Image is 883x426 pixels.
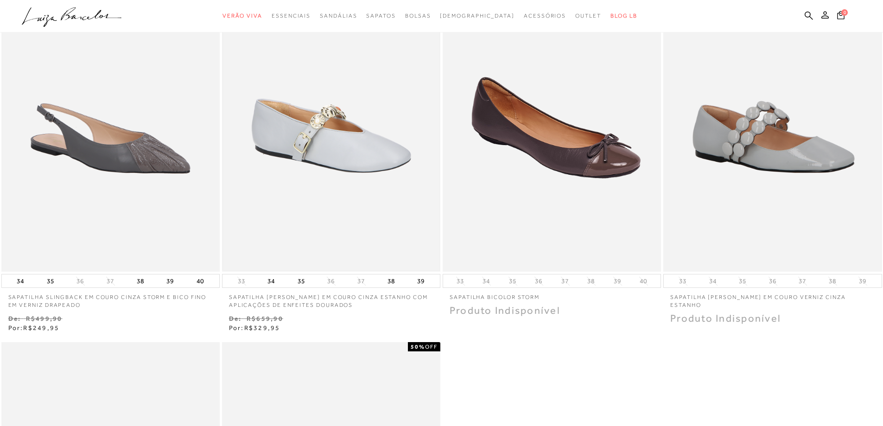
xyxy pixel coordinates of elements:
[524,13,566,19] span: Acessórios
[506,277,519,286] button: 35
[425,343,438,350] span: OFF
[320,13,357,19] span: Sandálias
[796,277,809,286] button: 37
[450,305,560,316] span: Produto Indisponível
[272,7,311,25] a: categoryNavScreenReaderText
[222,288,440,309] a: SAPATILHA [PERSON_NAME] EM COURO CINZA ESTANHO COM APLICAÇÕES DE ENFEITES DOURADOS
[320,7,357,25] a: categoryNavScreenReaderText
[584,277,597,286] button: 38
[74,277,87,286] button: 36
[411,343,425,350] strong: 50%
[736,277,749,286] button: 35
[295,274,308,287] button: 35
[164,274,177,287] button: 39
[366,7,395,25] a: categoryNavScreenReaderText
[440,13,515,19] span: [DEMOGRAPHIC_DATA]
[443,288,661,301] a: SAPATILHA BICOLOR STORM
[670,312,781,324] span: Produto Indisponível
[385,274,398,287] button: 38
[532,277,545,286] button: 36
[414,274,427,287] button: 39
[366,13,395,19] span: Sapatos
[766,277,779,286] button: 36
[23,324,59,331] span: R$249,95
[610,7,637,25] a: BLOG LB
[575,13,601,19] span: Outlet
[440,7,515,25] a: noSubCategoriesText
[222,13,262,19] span: Verão Viva
[611,277,624,286] button: 39
[706,277,719,286] button: 34
[222,7,262,25] a: categoryNavScreenReaderText
[1,288,220,309] a: SAPATILHA SLINGBACK EM COURO CINZA STORM E BICO FINO EM VERNIZ DRAPEADO
[229,315,242,322] small: De:
[104,277,117,286] button: 37
[247,315,283,322] small: R$659,90
[826,277,839,286] button: 38
[44,274,57,287] button: 35
[272,13,311,19] span: Essenciais
[244,324,280,331] span: R$329,95
[26,315,63,322] small: R$499,90
[324,277,337,286] button: 36
[637,277,650,286] button: 40
[14,274,27,287] button: 34
[265,274,278,287] button: 34
[194,274,207,287] button: 40
[676,277,689,286] button: 33
[8,315,21,322] small: De:
[355,277,368,286] button: 37
[856,277,869,286] button: 39
[610,13,637,19] span: BLOG LB
[454,277,467,286] button: 33
[834,10,847,23] button: 0
[524,7,566,25] a: categoryNavScreenReaderText
[229,324,280,331] span: Por:
[8,324,60,331] span: Por:
[405,13,431,19] span: Bolsas
[235,277,248,286] button: 33
[134,274,147,287] button: 38
[405,7,431,25] a: categoryNavScreenReaderText
[841,9,848,16] span: 0
[575,7,601,25] a: categoryNavScreenReaderText
[663,288,882,309] a: SAPATILHA [PERSON_NAME] EM COURO VERNIZ CINZA ESTANHO
[480,277,493,286] button: 34
[559,277,572,286] button: 37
